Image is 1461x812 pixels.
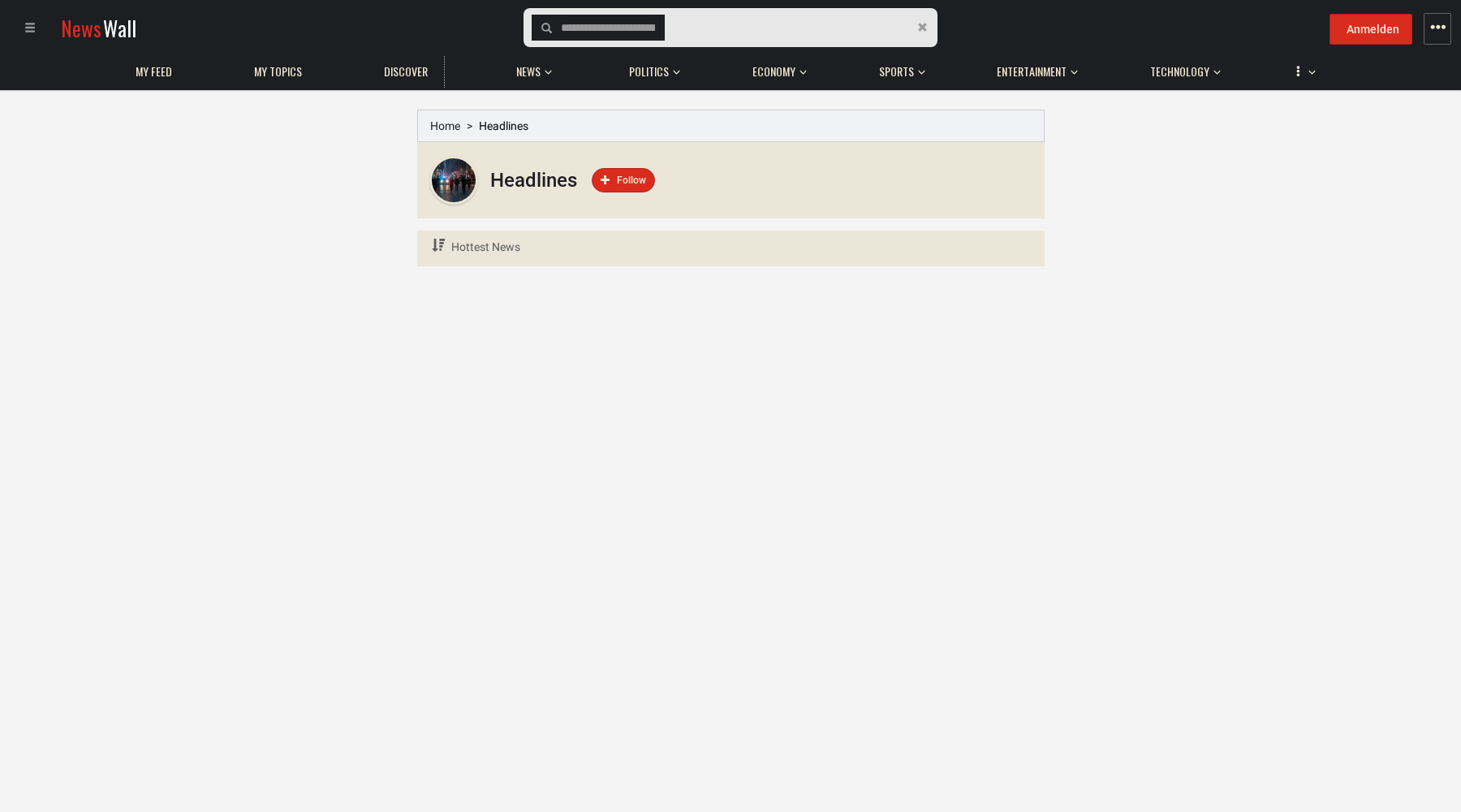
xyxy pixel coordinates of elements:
[989,56,1075,88] a: Entertainment
[429,231,523,264] a: Hottest News
[1142,49,1221,88] button: Technology
[429,156,478,205] img: Profile picture of Headlines
[516,64,541,79] span: News
[508,49,557,88] button: News
[136,64,172,79] span: My Feed
[752,64,795,79] span: Economy
[508,56,549,88] a: News
[871,56,922,88] a: Sports
[479,119,528,132] span: Headlines
[61,13,101,43] span: News
[451,240,520,253] span: Hottest News
[1142,56,1217,88] a: Technology
[744,49,807,88] button: Economy
[997,64,1067,79] span: Entertainment
[871,49,925,88] button: Sports
[1150,64,1209,79] span: Technology
[621,56,677,88] a: Politics
[629,64,669,79] span: Politics
[617,175,646,186] span: Follow
[621,49,680,88] button: Politics
[254,64,302,79] span: My topics
[430,119,460,132] a: Home
[744,56,804,88] a: Economy
[1347,23,1399,36] span: Anmelden
[103,13,136,43] span: Wall
[989,49,1078,88] button: Entertainment
[384,64,428,79] span: Discover
[1330,14,1412,45] button: Anmelden
[490,169,577,192] h1: Headlines
[879,64,914,79] span: Sports
[61,13,136,43] a: NewsWall
[490,178,577,189] a: Headlines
